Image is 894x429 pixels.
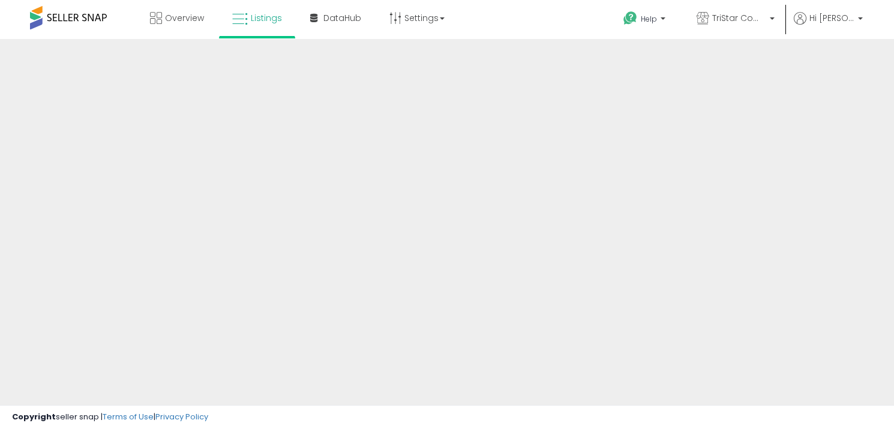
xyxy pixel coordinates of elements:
span: Overview [165,12,204,24]
div: seller snap | | [12,412,208,423]
span: DataHub [323,12,361,24]
span: Hi [PERSON_NAME] [809,12,854,24]
span: TriStar Commerce LLC [712,12,766,24]
a: Help [614,2,677,39]
span: Listings [251,12,282,24]
a: Terms of Use [103,411,154,422]
a: Hi [PERSON_NAME] [794,12,863,39]
span: Help [641,14,657,24]
strong: Copyright [12,411,56,422]
i: Get Help [623,11,638,26]
a: Privacy Policy [155,411,208,422]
